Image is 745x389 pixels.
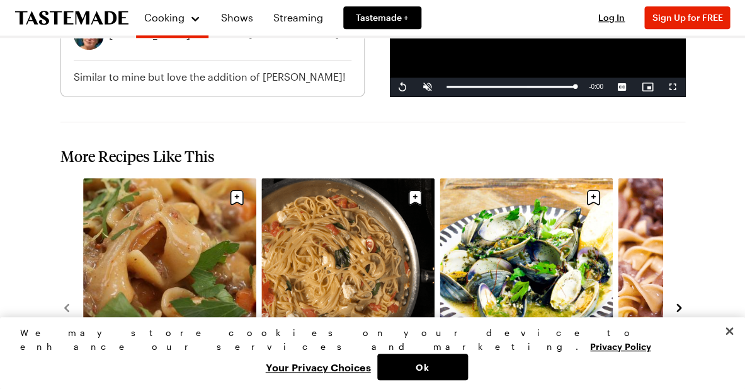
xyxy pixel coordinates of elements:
[581,185,605,209] button: Save recipe
[635,78,660,96] button: Picture-in-Picture
[591,83,603,90] span: 0:00
[390,78,415,96] button: Replay
[144,5,201,30] button: Cooking
[652,12,722,23] span: Sign Up for FREE
[60,148,685,165] h2: More Recipes Like This
[15,11,128,25] a: To Tastemade Home Page
[259,354,377,380] button: Your Privacy Choices
[415,78,440,96] button: Unmute
[377,354,468,380] button: Ok
[715,317,743,345] button: Close
[343,6,421,29] a: Tastemade +
[660,78,685,96] button: Fullscreen
[610,78,635,96] button: Captions
[225,185,249,209] button: Save recipe
[403,185,427,209] button: Save recipe
[60,299,73,315] button: navigate to previous item
[673,299,685,315] button: navigate to next item
[590,340,651,352] a: More information about your privacy, opens in a new tab
[20,326,714,380] div: Privacy
[589,83,591,90] span: -
[598,12,625,23] span: Log In
[20,326,714,354] div: We may store cookies on your device to enhance our services and marketing.
[446,86,576,88] div: Progress Bar
[586,11,637,24] button: Log In
[644,6,730,29] button: Sign Up for FREE
[74,71,351,83] p: Similar to mine but love the addition of [PERSON_NAME]!
[144,11,185,23] span: Cooking
[356,11,409,24] span: Tastemade +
